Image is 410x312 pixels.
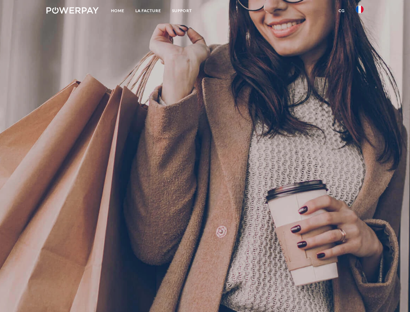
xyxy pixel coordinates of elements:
[356,6,364,13] img: fr
[130,5,167,17] a: LA FACTURE
[46,7,99,14] img: logo-powerpay-white.svg
[333,5,350,17] a: CG
[167,5,197,17] a: Support
[106,5,130,17] a: Home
